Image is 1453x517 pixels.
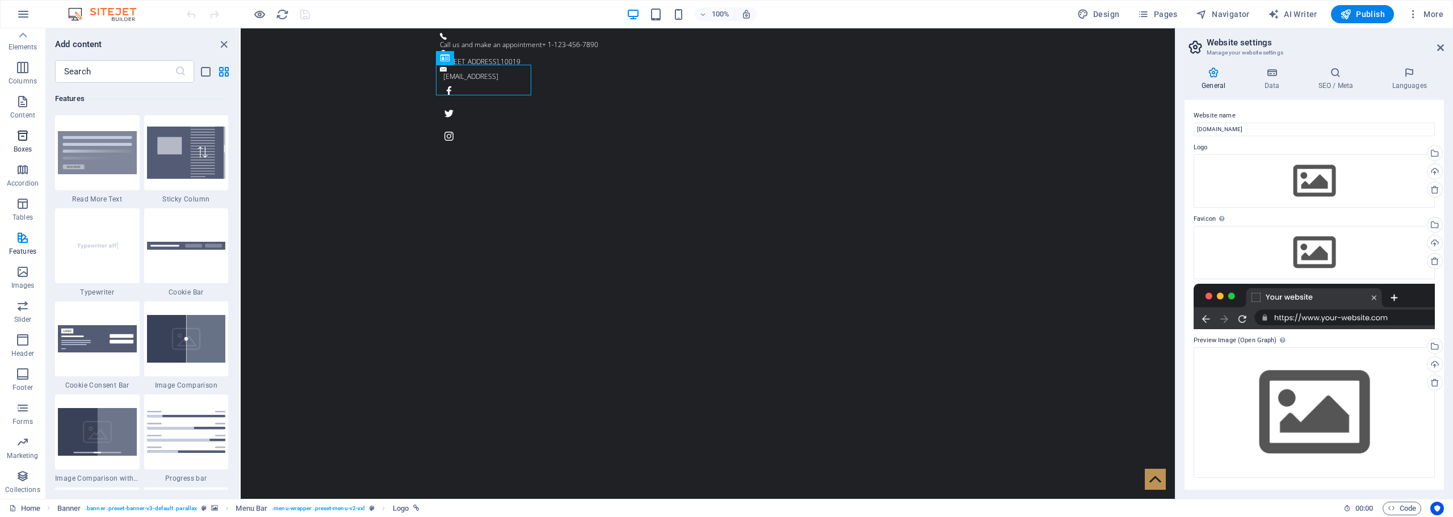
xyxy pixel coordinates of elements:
p: Columns [9,77,37,86]
span: Cookie Consent Bar [55,381,140,390]
label: Preview Image (Open Graph) [1194,334,1435,347]
img: Editor Logo [65,7,150,21]
img: Typewritereffect_thumbnail.svg [58,220,137,272]
button: Pages [1133,5,1182,23]
p: Tables [12,213,33,222]
span: Cookie Bar [144,288,229,297]
img: cookie-consent-baner.svg [58,325,137,352]
button: Code [1383,502,1421,515]
span: Progress bar [144,474,229,483]
p: Content [10,111,35,120]
span: . menu-wrapper .preset-menu-v2-xxl [272,502,365,515]
span: . banner .preset-banner-v3-default .parallax [85,502,197,515]
div: Cookie Bar [144,208,229,297]
p: Header [11,349,34,358]
button: More [1403,5,1448,23]
h6: 100% [712,7,730,21]
h4: SEO / Meta [1301,67,1375,91]
span: 00 00 [1355,502,1373,515]
label: Website name [1194,109,1435,123]
span: Navigator [1196,9,1250,20]
div: Design (Ctrl+Alt+Y) [1073,5,1124,23]
nav: breadcrumb [57,502,419,515]
i: This element is a customizable preset [201,505,207,511]
span: AI Writer [1268,9,1317,20]
h4: Data [1247,67,1301,91]
i: This element is a customizable preset [369,505,375,511]
div: Progress bar [144,394,229,483]
button: 100% [695,7,735,21]
h4: Languages [1375,67,1444,91]
span: Design [1077,9,1120,20]
p: Forms [12,417,33,426]
p: Marketing [7,451,38,460]
span: Pages [1137,9,1177,20]
span: Sticky Column [144,195,229,204]
img: cookie-info.svg [147,242,226,250]
label: Logo [1194,141,1435,154]
span: Code [1388,502,1416,515]
img: progress-bar.svg [147,411,226,453]
p: Images [11,281,35,290]
button: Navigator [1191,5,1254,23]
div: Read More Text [55,115,140,204]
input: Name... [1194,123,1435,136]
img: image-comparison.svg [147,315,226,363]
i: This element is linked [413,505,419,511]
i: This element contains a background [211,505,218,511]
p: Boxes [14,145,32,154]
button: close panel [217,37,230,51]
label: Favicon [1194,212,1435,226]
p: Elements [9,43,37,52]
span: Click to select. Double-click to edit [57,502,81,515]
h6: Features [55,92,228,106]
p: Features [9,247,36,256]
p: Collections [5,485,40,494]
button: Publish [1331,5,1394,23]
button: reload [275,7,289,21]
div: Select files from the file manager, stock photos, or upload file(s) [1194,347,1435,477]
div: Cookie Consent Bar [55,301,140,390]
div: Typewriter [55,208,140,297]
input: Search [55,60,175,83]
button: Design [1073,5,1124,23]
img: image-comparison-with-progress.svg [58,408,137,456]
span: Read More Text [55,195,140,204]
h6: Session time [1343,502,1374,515]
p: Footer [12,383,33,392]
div: Image Comparison [144,301,229,390]
span: : [1363,504,1365,512]
h3: Manage your website settings [1207,48,1421,58]
span: Menu Bar [236,502,267,515]
i: On resize automatically adjust zoom level to fit chosen device. [741,9,751,19]
a: Click to cancel selection. Double-click to open Pages [9,502,40,515]
span: Publish [1340,9,1385,20]
p: Accordion [7,179,39,188]
button: AI Writer [1263,5,1322,23]
span: Image Comparison with track [55,474,140,483]
img: StickyColumn.svg [147,127,226,179]
span: Click to select. Double-click to edit [393,502,409,515]
div: Select files from the file manager, stock photos, or upload file(s) [1194,154,1435,208]
div: Image Comparison with track [55,394,140,483]
button: Usercentrics [1430,502,1444,515]
div: Select files from the file manager, stock photos, or upload file(s) [1194,226,1435,279]
div: Sticky Column [144,115,229,204]
span: Typewriter [55,288,140,297]
span: More [1408,9,1443,20]
h4: General [1185,67,1247,91]
img: Read_More_Thumbnail.svg [58,131,137,174]
i: Reload page [276,8,289,21]
span: Image Comparison [144,381,229,390]
h2: Website settings [1207,37,1444,48]
p: Slider [14,315,32,324]
button: list-view [199,65,212,78]
h6: Add content [55,37,102,51]
button: grid-view [217,65,230,78]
